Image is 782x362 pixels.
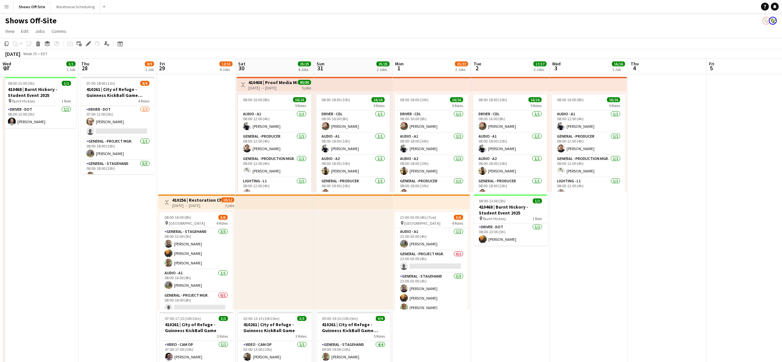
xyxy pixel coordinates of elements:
app-job-card: 08:00-16:00 (8h)5/6 [GEOGRAPHIC_DATA]4 RolesGeneral - Stagehand3/308:00-13:00 (5h)[PERSON_NAME][P... [159,212,233,309]
span: Fri [160,61,165,67]
app-job-card: 08:00-16:00 (8h)16/169 RolesAudio - A11/108:00-12:00 (4h)[PERSON_NAME]General - Producer1/108:00-... [552,95,625,192]
button: Warehouse Scheduling [51,0,100,13]
div: 1 Job [612,67,625,72]
span: 16/16 [612,61,625,66]
app-job-card: 08:00-18:00 (10h)16/169 RolesDriver - CDL1/108:00-16:00 (8h)[PERSON_NAME]Audio - A11/108:00-18:00... [473,95,547,192]
app-card-role: Audio - A11/123:00-03:00 (4h)[PERSON_NAME] [395,228,468,250]
span: 31 [316,64,324,72]
h3: 410261 | City of Refuge - Guinness KickBall Game Load In [81,86,155,98]
span: 25/25 [298,61,311,66]
a: View [3,27,17,35]
span: 3/3 [297,316,306,321]
app-card-role: Driver - CDL1/108:00-16:00 (8h)[PERSON_NAME] [316,110,390,133]
span: Edit [21,28,29,34]
app-card-role: Lighting - L11/108:00-12:00 (4h)[PERSON_NAME] [552,177,625,200]
h3: 410468 | Burnt Hickory - Student Event 2025 [3,86,76,98]
span: 5/6 [218,215,228,220]
span: 9 Roles [530,103,542,108]
span: Wed [552,61,561,67]
span: View [5,28,14,34]
div: 1 Job [145,67,154,72]
app-card-role: Audio - A11/108:00-18:00 (10h)[PERSON_NAME] [395,133,468,155]
button: Shows Off-Site [13,0,51,13]
div: 2 jobs [225,202,234,208]
span: Thu [81,61,89,67]
app-card-role: Audio - A11/108:00-12:00 (4h)[PERSON_NAME] [238,110,311,133]
div: 2 Jobs [377,67,389,72]
h1: Shows Off-Site [5,16,56,26]
app-job-card: 08:00-16:00 (8h)16/169 RolesAudio - A11/108:00-12:00 (4h)[PERSON_NAME]General - Producer1/108:00-... [238,95,311,192]
span: 5 Roles [374,334,385,339]
span: Burnt Hickory [483,216,506,221]
span: Burnt Hickory [12,99,35,103]
span: 4 [630,64,639,72]
app-card-role: Driver - DOT1/108:00-13:00 (5h)[PERSON_NAME] [474,223,547,246]
div: 4 Jobs [298,67,311,72]
app-card-role: Audio - A11/108:00-12:00 (4h)[PERSON_NAME] [552,110,625,133]
span: 16/16 [293,97,306,102]
span: 1 Role [61,99,71,103]
app-job-card: 08:00-13:00 (5h)1/1410468 | Burnt Hickory - Student Event 2025 Burnt Hickory1 RoleDriver - DOT1/1... [3,77,76,128]
span: 3 Roles [295,334,306,339]
app-card-role: General - Production Mgr.1/108:00-12:00 (4h)[PERSON_NAME] [238,155,311,177]
span: 30 [237,64,245,72]
span: 03:00-13:15 (10h15m) [243,316,279,321]
span: 08:00-16:00 (8h) [243,97,270,102]
app-card-role: General - Stagehand3/323:00-03:00 (4h)[PERSON_NAME][PERSON_NAME][PERSON_NAME] [395,273,468,314]
h3: 410256 | Restoration Church - [GEOGRAPHIC_DATA] 2025 [172,197,221,203]
h3: 410261 | City of Refuge - Guinness KickBall Game [160,322,233,333]
span: 1 Role [532,216,542,221]
span: 3 [551,64,561,72]
span: 08:00-18:00 (10h) [479,97,507,102]
div: 2 Jobs [534,67,546,72]
span: 5 [708,64,714,72]
span: Tue [474,61,481,67]
app-card-role: Driver - CDL1/108:00-16:00 (8h)[PERSON_NAME] [473,110,547,133]
app-user-avatar: Labor Coordinator [762,17,770,25]
span: 9 Roles [373,103,385,108]
span: Week 35 [22,51,38,56]
span: 16/16 [607,97,620,102]
span: Sat [238,61,245,67]
app-job-card: 08:00-13:00 (5h)1/1410468 | Burnt Hickory - Student Event 2025 Burnt Hickory1 RoleDriver - DOT1/1... [474,194,547,246]
span: 10/12 [221,197,234,202]
span: 28 [80,64,89,72]
span: 08:00-18:00 (10h) [400,97,429,102]
app-card-role: Lighting - L11/108:00-12:00 (4h)[PERSON_NAME] [238,177,311,200]
app-user-avatar: Labor Coordinator [769,17,777,25]
app-card-role: Audio - A11/108:00-18:00 (10h)[PERSON_NAME] [473,133,547,155]
span: 08:00-18:00 (10h) [322,97,350,102]
span: Jobs [35,28,45,34]
h3: 410468 | Burnt Hickory - Student Event 2025 [474,204,547,216]
app-card-role: General - Production Mgr.1/108:00-12:00 (4h)[PERSON_NAME] [552,155,625,177]
span: 1/1 [66,61,76,66]
span: 2 [473,64,481,72]
span: 09:00-19:15 (10h15m) [322,316,358,321]
span: 80/80 [298,80,311,85]
span: 9/9 [376,316,385,321]
app-card-role: Audio - A21/108:00-18:00 (10h)[PERSON_NAME] [395,155,468,177]
span: [GEOGRAPHIC_DATA] [404,221,440,226]
span: 08:00-13:00 (5h) [479,198,505,203]
app-card-role: General - Project Mgr.0/123:00-03:00 (4h) [395,250,468,273]
app-card-role: Audio - A11/108:00-18:00 (10h)[PERSON_NAME] [316,133,390,155]
div: 5 jobs [302,85,311,90]
app-job-card: 08:00-18:00 (10h)16/169 RolesDriver - CDL1/108:00-16:00 (8h)[PERSON_NAME]Audio - A11/108:00-18:00... [395,95,468,192]
span: 8/9 [145,61,154,66]
span: 3/3 [219,316,228,321]
app-card-role: General - Stagehand5/508:00-18:00 (10h)[PERSON_NAME] [81,160,155,220]
span: 1/1 [533,198,542,203]
span: 5/6 [454,215,463,220]
span: Comms [52,28,66,34]
span: 4 Roles [452,221,463,226]
span: 9 Roles [609,103,620,108]
div: [DATE] [5,51,20,57]
app-card-role: Driver - CDL1/108:00-16:00 (8h)[PERSON_NAME] [395,110,468,133]
span: 1 [394,64,404,72]
span: 08:00-16:00 (8h) [165,215,191,220]
app-card-role: General - Project Mgr.0/108:00-16:00 (8h) [159,292,233,314]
